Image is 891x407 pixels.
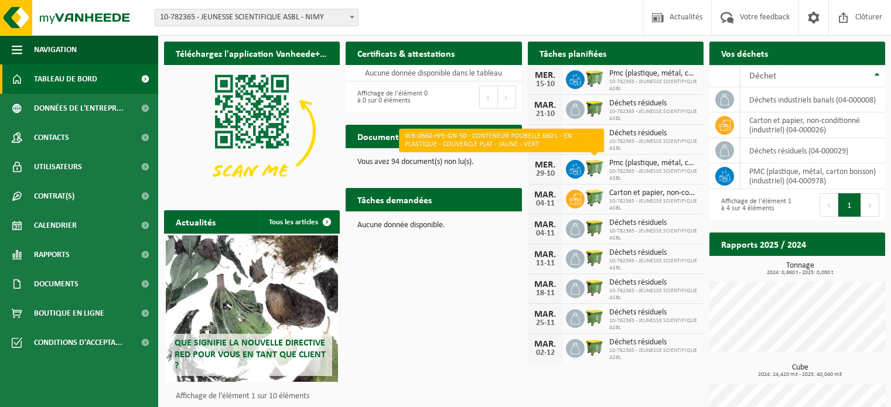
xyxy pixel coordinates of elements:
span: Déchets résiduels [609,218,698,228]
h2: Tâches demandées [346,188,443,211]
button: Previous [820,193,838,217]
span: 2024: 0,860 t - 2025: 0,000 t [715,270,885,276]
td: Aucune donnée disponible dans le tableau [346,65,521,81]
span: 10-782365 - JEUNESSE SCIENTIFIQUE ASBL [609,228,698,242]
span: Déchets résiduels [609,278,698,288]
img: WB-1100-HPE-GN-50 [585,307,605,327]
span: Documents [34,269,78,299]
span: Pmc (plastique, métal, carton boisson) (industriel) [609,159,698,168]
button: Next [861,193,879,217]
h2: Tâches planifiées [528,42,618,64]
span: 10-782365 - JEUNESSE SCIENTIFIQUE ASBL - NIMY [155,9,358,26]
td: déchets industriels banals (04-000008) [740,87,885,112]
h2: Documents [346,125,414,148]
span: Données de l'entrepr... [34,94,124,123]
a: Consulter les rapports [783,255,884,279]
div: MAR. [534,131,557,140]
button: Previous [479,85,498,109]
div: Affichage de l'élément 0 à 0 sur 0 éléments [351,84,428,110]
span: 10-782365 - JEUNESSE SCIENTIFIQUE ASBL [609,168,698,182]
p: Aucune donnée disponible. [357,221,510,230]
img: WB-0660-HPE-GN-50 [585,188,605,208]
p: Vous avez 94 document(s) non lu(s). [357,158,510,166]
h2: Téléchargez l'application Vanheede+ maintenant! [164,42,340,64]
span: Pmc (plastique, métal, carton boisson) (industriel) [609,69,698,78]
div: Affichage de l'élément 1 à 4 sur 4 éléments [715,192,791,218]
div: MAR. [534,101,557,110]
span: Utilisateurs [34,152,82,182]
span: 10-782365 - JEUNESSE SCIENTIFIQUE ASBL [609,138,698,152]
span: 10-782365 - JEUNESSE SCIENTIFIQUE ASBL [609,288,698,302]
div: 02-12 [534,349,557,357]
span: Navigation [34,35,77,64]
img: WB-1100-HPE-GN-50 [585,278,605,297]
span: 10-782365 - JEUNESSE SCIENTIFIQUE ASBL [609,347,698,361]
img: WB-1100-HPE-GN-50 [585,337,605,357]
div: 29-10 [534,170,557,178]
span: Calendrier [34,211,77,240]
img: WB-0660-HPE-GN-50 [585,158,605,178]
span: Rapports [34,240,70,269]
span: Carton et papier, non-conditionné (industriel) [609,189,698,198]
a: Tous les articles [260,210,339,234]
p: Affichage de l'élément 1 sur 10 éléments [176,392,334,401]
span: 10-782365 - JEUNESSE SCIENTIFIQUE ASBL [609,317,698,331]
div: MAR. [534,310,557,319]
h3: Cube [715,364,885,378]
span: Tableau de bord [34,64,97,94]
div: MAR. [534,340,557,349]
span: Déchets résiduels [609,99,698,108]
span: 10-782365 - JEUNESSE SCIENTIFIQUE ASBL [609,78,698,93]
div: 28-10 [534,140,557,148]
span: Déchets résiduels [609,248,698,258]
span: 10-782365 - JEUNESSE SCIENTIFIQUE ASBL - NIMY [155,9,359,26]
div: 25-11 [534,319,557,327]
a: Que signifie la nouvelle directive RED pour vous en tant que client ? [166,235,338,382]
iframe: chat widget [6,381,196,407]
h2: Rapports 2025 / 2024 [709,232,818,255]
div: 04-11 [534,200,557,208]
span: 10-782365 - JEUNESSE SCIENTIFIQUE ASBL [609,198,698,212]
span: Déchets résiduels [609,338,698,347]
div: MAR. [534,280,557,289]
div: MAR. [534,190,557,200]
span: 10-782365 - JEUNESSE SCIENTIFIQUE ASBL [609,258,698,272]
img: WB-0660-HPE-GN-50 [585,69,605,88]
h2: Certificats & attestations [346,42,466,64]
span: Déchets résiduels [609,308,698,317]
div: MAR. [534,250,557,259]
img: WB-1100-HPE-GN-50 [585,98,605,118]
div: 18-11 [534,289,557,297]
h3: Tonnage [715,262,885,276]
span: Contacts [34,123,69,152]
div: MER. [534,160,557,170]
h2: Actualités [164,210,227,233]
td: carton et papier, non-conditionné (industriel) (04-000026) [740,112,885,138]
img: WB-1100-HPE-GN-50 [585,248,605,268]
td: déchets résiduels (04-000029) [740,138,885,163]
span: Déchet [749,71,776,81]
button: Next [498,85,516,109]
button: 1 [838,193,861,217]
img: WB-1100-HPE-GN-50 [585,218,605,238]
span: Que signifie la nouvelle directive RED pour vous en tant que client ? [175,338,326,370]
span: Conditions d'accepta... [34,328,122,357]
img: WB-1100-HPE-GN-50 [585,128,605,148]
td: PMC (plastique, métal, carton boisson) (industriel) (04-000978) [740,163,885,189]
h2: Vos déchets [709,42,780,64]
div: 15-10 [534,80,557,88]
div: 21-10 [534,110,557,118]
span: Déchets résiduels [609,129,698,138]
span: Boutique en ligne [34,299,104,328]
span: 10-782365 - JEUNESSE SCIENTIFIQUE ASBL [609,108,698,122]
div: 11-11 [534,259,557,268]
div: 04-11 [534,230,557,238]
span: 2024: 24,420 m3 - 2025: 40,040 m3 [715,372,885,378]
span: Contrat(s) [34,182,74,211]
div: MER. [534,71,557,80]
img: Download de VHEPlus App [164,65,340,197]
div: MAR. [534,220,557,230]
